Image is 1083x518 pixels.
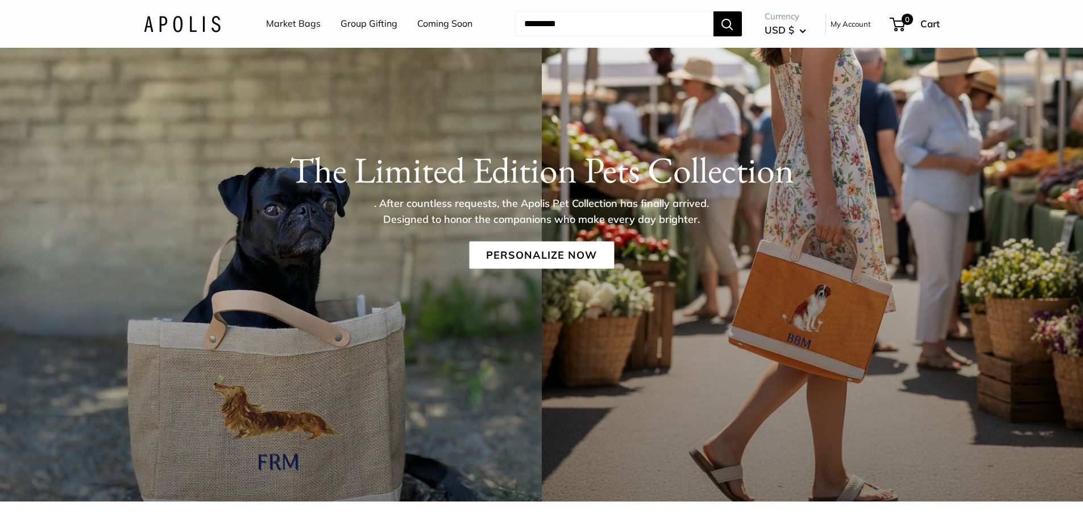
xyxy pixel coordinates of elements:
a: Coming Soon [417,15,472,32]
span: Cart [920,18,940,30]
h1: The Limited Edition Pets Collection [144,148,940,191]
input: Search... [515,11,713,36]
img: Apolis [144,15,221,32]
span: USD $ [765,24,794,36]
a: Group Gifting [341,15,397,32]
a: Personalize Now [469,241,614,268]
a: 0 Cart [891,15,940,33]
button: Search [713,11,742,36]
button: USD $ [765,21,806,39]
a: Market Bags [266,15,321,32]
p: . After countless requests, the Apolis Pet Collection has finally arrived. Designed to honor the ... [357,195,727,227]
span: 0 [901,14,912,25]
span: Currency [765,9,806,24]
a: My Account [831,17,871,31]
